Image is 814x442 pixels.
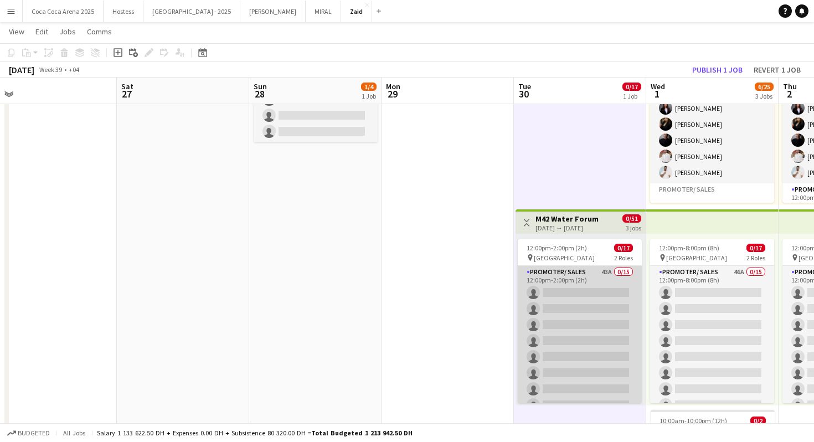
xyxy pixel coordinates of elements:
[755,83,774,91] span: 6/25
[650,183,774,253] app-card-role-placeholder: Promoter/ Sales
[666,254,727,262] span: [GEOGRAPHIC_DATA]
[306,1,341,22] button: MIRAL
[6,427,51,439] button: Budgeted
[18,429,50,437] span: Budgeted
[252,88,267,100] span: 28
[622,214,641,223] span: 0/51
[650,39,774,203] app-job-card: 12:00pm-6:00pm (6h)6/6 Manarat al Saadiyat1 RolePromoter/ Sales6/612:00pm-6:00pm (6h)[PERSON_NAME...
[61,429,87,437] span: All jobs
[59,27,76,37] span: Jobs
[660,417,727,425] span: 10:00am-10:00pm (12h)
[386,81,400,91] span: Mon
[651,81,665,91] span: Wed
[240,1,306,22] button: [PERSON_NAME]
[311,429,413,437] span: Total Budgeted 1 213 942.50 DH
[254,81,267,91] span: Sun
[37,65,64,74] span: Week 39
[518,81,531,91] span: Tue
[517,88,531,100] span: 30
[535,224,599,232] div: [DATE] → [DATE]
[120,88,133,100] span: 27
[650,65,774,183] app-card-role: Promoter/ Sales6/612:00pm-6:00pm (6h)[PERSON_NAME][PERSON_NAME][PERSON_NAME][PERSON_NAME][PERSON_...
[649,88,665,100] span: 1
[623,92,641,100] div: 1 Job
[361,83,377,91] span: 1/4
[749,63,805,77] button: Revert 1 job
[104,1,143,22] button: Hostess
[534,254,595,262] span: [GEOGRAPHIC_DATA]
[783,81,797,91] span: Thu
[746,244,765,252] span: 0/17
[659,244,719,252] span: 12:00pm-8:00pm (8h)
[535,214,599,224] h3: M42 Water Forum
[55,24,80,39] a: Jobs
[87,27,112,37] span: Comms
[69,65,79,74] div: +04
[384,88,400,100] span: 29
[688,63,747,77] button: Publish 1 job
[362,92,376,100] div: 1 Job
[35,27,48,37] span: Edit
[83,24,116,39] a: Comms
[746,254,765,262] span: 2 Roles
[622,83,641,91] span: 0/17
[23,1,104,22] button: Coca Coca Arena 2025
[9,64,34,75] div: [DATE]
[650,239,774,403] app-job-card: 12:00pm-8:00pm (8h)0/17 [GEOGRAPHIC_DATA]2 RolesPromoter/ Sales46A0/1512:00pm-8:00pm (8h)
[341,1,372,22] button: Zaid
[614,254,633,262] span: 2 Roles
[97,429,413,437] div: Salary 1 133 622.50 DH + Expenses 0.00 DH + Subsistence 80 320.00 DH =
[614,244,633,252] span: 0/17
[31,24,53,39] a: Edit
[755,92,773,100] div: 3 Jobs
[750,417,766,425] span: 0/2
[781,88,797,100] span: 2
[626,223,641,232] div: 3 jobs
[518,239,642,403] app-job-card: 12:00pm-2:00pm (2h)0/17 [GEOGRAPHIC_DATA]2 RolesPromoter/ Sales43A0/1512:00pm-2:00pm (2h)
[4,24,29,39] a: View
[527,244,587,252] span: 12:00pm-2:00pm (2h)
[121,81,133,91] span: Sat
[9,27,24,37] span: View
[143,1,240,22] button: [GEOGRAPHIC_DATA] - 2025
